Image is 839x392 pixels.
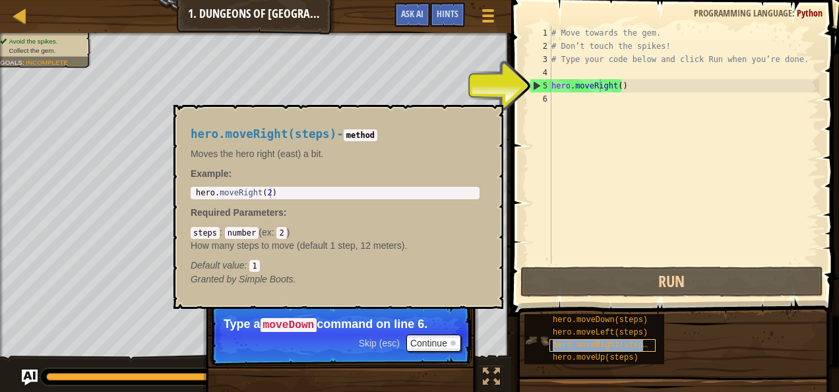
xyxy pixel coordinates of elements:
span: hero.moveLeft(steps) [553,328,648,337]
div: 3 [530,53,551,66]
h4: - [191,128,480,141]
div: 4 [530,66,551,79]
button: Continue [406,335,461,352]
code: 2 [276,227,286,239]
span: Incomplete [26,59,68,66]
span: Ask AI [401,7,423,20]
span: Granted by [191,274,239,284]
span: hero.moveDown(steps) [553,315,648,325]
div: ( ) [191,226,480,272]
strong: : [191,168,232,179]
span: Default value [191,260,245,271]
span: : [245,260,250,271]
img: portrait.png [524,328,549,353]
button: Run [520,267,823,297]
button: Show game menu [472,3,505,34]
span: hero.moveRight(steps) [191,127,336,141]
code: method [344,129,377,141]
span: Example [191,168,229,179]
div: 1 [530,26,551,40]
span: hero.moveUp(steps) [553,353,638,362]
code: 1 [249,260,259,272]
span: Collect the gem. [9,47,55,54]
span: : [220,227,225,238]
button: Toggle fullscreen [478,365,505,392]
span: : [272,227,277,238]
span: Required Parameters [191,207,284,218]
em: Simple Boots. [191,274,296,284]
span: Python [797,7,823,19]
span: Skip (esc) [359,338,400,348]
p: Moves the hero right (east) a bit. [191,147,480,160]
div: 2 [530,40,551,53]
code: steps [191,227,220,239]
code: moveDown [261,318,317,333]
div: 6 [530,92,551,106]
span: Avoid the spikes. [9,38,57,45]
span: : [284,207,287,218]
span: ex [262,227,272,238]
span: hero.moveRight(steps) [553,341,652,350]
code: number [225,227,259,239]
span: : [22,59,26,66]
p: Type a command on line 6. [224,317,458,332]
p: How many steps to move (default 1 step, 12 meters). [191,239,480,252]
button: Ask AI [22,370,38,385]
div: 5 [530,79,551,92]
span: Hints [437,7,458,20]
span: : [792,7,797,19]
span: Programming language [694,7,792,19]
button: Ask AI [394,3,430,27]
